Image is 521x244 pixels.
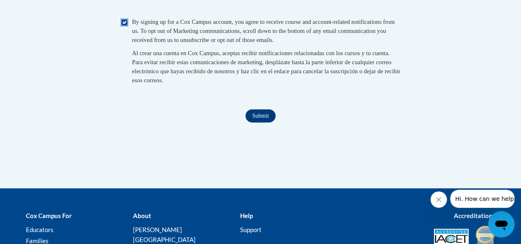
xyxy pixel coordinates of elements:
b: About [133,212,151,219]
b: Help [240,212,252,219]
iframe: Close message [430,191,447,208]
iframe: Button to launch messaging window [488,211,514,237]
iframe: Message from company [450,190,514,208]
span: Al crear una cuenta en Cox Campus, aceptas recibir notificaciones relacionadas con los cursos y t... [132,50,400,84]
a: Support [240,226,261,233]
span: Hi. How can we help? [5,6,67,12]
b: Accreditations [454,212,495,219]
a: Educators [26,226,54,233]
b: Cox Campus For [26,212,72,219]
span: By signing up for a Cox Campus account, you agree to receive course and account-related notificat... [132,19,395,43]
input: Submit [245,109,275,123]
a: [PERSON_NAME][GEOGRAPHIC_DATA] [133,226,195,243]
